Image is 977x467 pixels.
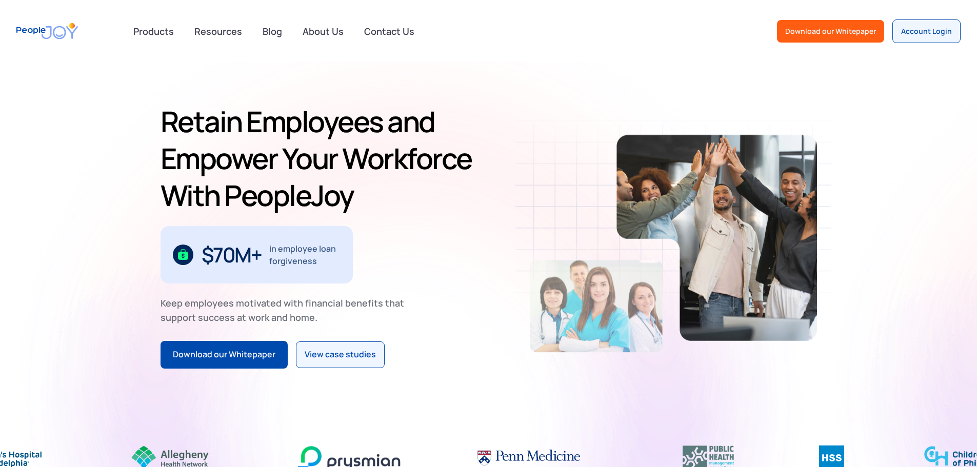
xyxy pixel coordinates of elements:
div: Download our Whitepaper [173,348,275,361]
h1: Retain Employees and Empower Your Workforce With PeopleJoy [161,103,485,214]
a: View case studies [296,341,385,368]
a: Contact Us [358,20,421,43]
img: Retain-Employees-PeopleJoy [616,135,817,341]
a: home [16,16,78,46]
a: Resources [188,20,248,43]
a: Blog [256,20,288,43]
div: Products [127,21,180,42]
a: About Us [296,20,350,43]
a: Download our Whitepaper [777,20,884,43]
img: Retain-Employees-PeopleJoy [530,260,663,352]
div: 1 / 3 [161,226,353,283]
a: Download our Whitepaper [161,341,288,369]
div: in employee loan forgiveness [269,242,341,267]
div: View case studies [305,348,376,361]
div: Keep employees motivated with financial benefits that support success at work and home. [161,296,413,324]
div: $70M+ [202,247,262,263]
a: Account Login [892,19,961,43]
div: Account Login [901,26,952,36]
div: Download our Whitepaper [785,26,876,36]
